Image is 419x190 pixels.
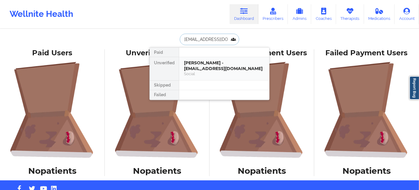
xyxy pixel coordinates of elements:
a: Report Bug [409,76,419,100]
a: Account [395,4,419,24]
img: foRBiVDZMKwAAAAASUVORK5CYII= [109,62,205,158]
img: foRBiVDZMKwAAAAASUVORK5CYII= [214,62,310,158]
img: foRBiVDZMKwAAAAASUVORK5CYII= [318,62,415,158]
h1: No patients [109,165,205,176]
div: Failed Payment Users [318,48,415,58]
h1: No patients [214,165,310,176]
img: foRBiVDZMKwAAAAASUVORK5CYII= [4,62,101,158]
a: Dashboard [230,4,258,24]
div: Paid Users [4,48,101,58]
a: Coaches [311,4,336,24]
div: Failed [150,90,179,100]
div: Skipped [150,81,179,90]
a: Prescribers [258,4,288,24]
div: Paid [150,47,179,57]
div: Unverified [150,57,179,81]
a: Therapists [336,4,364,24]
h1: No patients [318,165,415,176]
h1: No patients [4,165,101,176]
a: Admins [288,4,311,24]
div: Unverified Users [109,48,205,58]
div: [PERSON_NAME] - [EMAIL_ADDRESS][DOMAIN_NAME] [184,60,264,71]
div: Social [184,71,264,76]
a: Medications [364,4,395,24]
